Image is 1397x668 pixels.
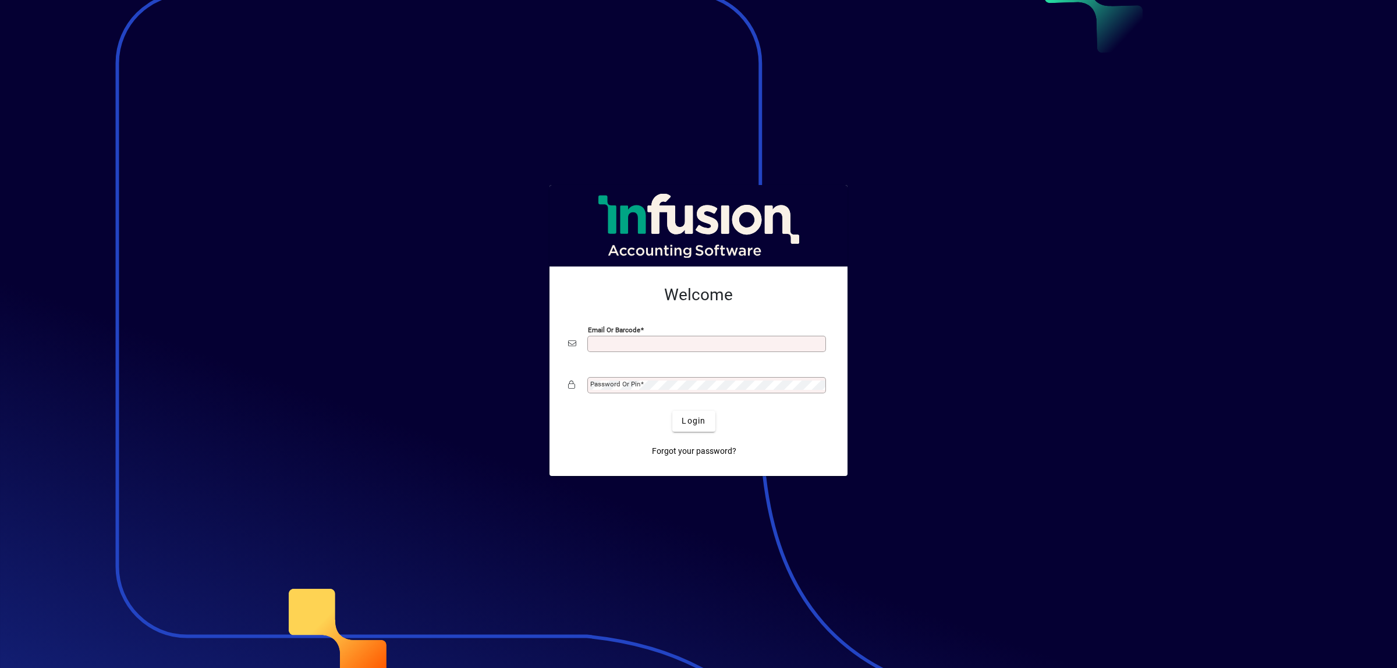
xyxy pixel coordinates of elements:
span: Login [682,415,705,427]
mat-label: Email or Barcode [588,325,640,333]
button: Login [672,411,715,432]
mat-label: Password or Pin [590,380,640,388]
a: Forgot your password? [647,441,741,462]
h2: Welcome [568,285,829,305]
span: Forgot your password? [652,445,736,457]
